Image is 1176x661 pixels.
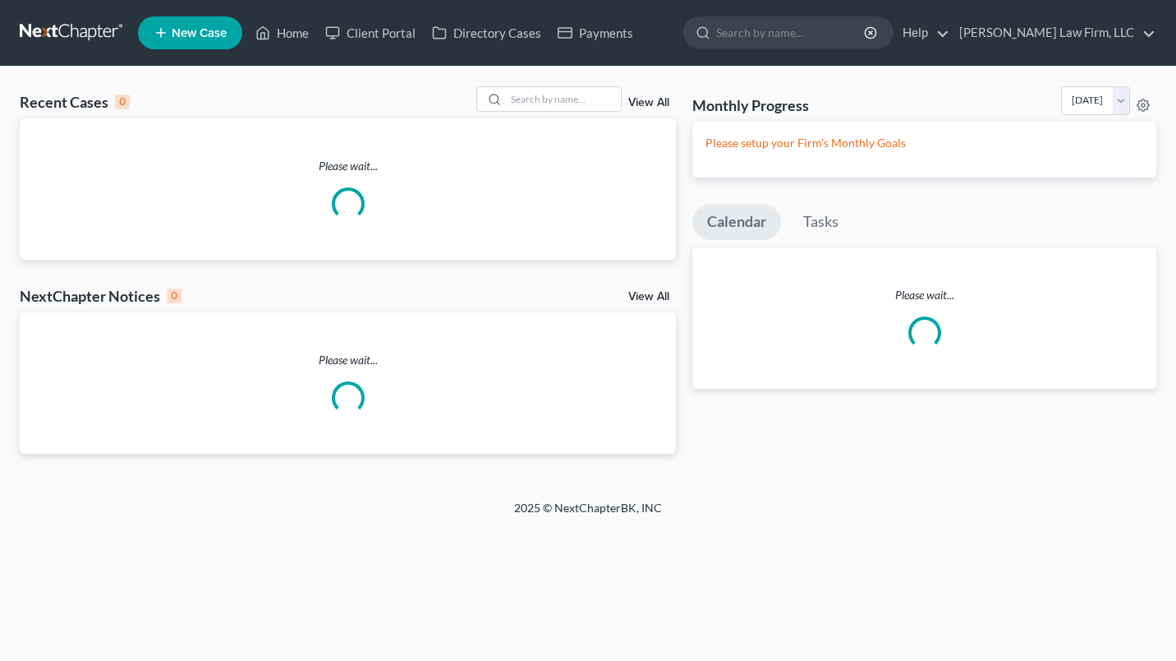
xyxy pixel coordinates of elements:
a: View All [628,97,669,109]
a: Help [894,18,949,48]
div: Recent Cases [20,92,130,112]
a: View All [628,291,669,303]
a: Home [247,18,317,48]
input: Search by name... [716,17,866,48]
p: Please wait... [20,158,676,174]
p: Please wait... [20,352,676,368]
span: New Case [172,27,227,39]
div: 0 [115,95,130,109]
a: Tasks [788,204,853,240]
input: Search by name... [506,87,621,111]
a: [PERSON_NAME] Law Firm, LLC [951,18,1155,48]
div: 0 [167,289,181,303]
a: Directory Cases [424,18,549,48]
a: Payments [549,18,641,48]
p: Please setup your Firm's Monthly Goals [705,135,1143,151]
div: NextChapter Notices [20,286,181,306]
p: Please wait... [692,287,1156,303]
a: Calendar [692,204,781,240]
h3: Monthly Progress [692,95,809,115]
a: Client Portal [317,18,424,48]
div: 2025 © NextChapterBK, INC [120,500,1056,529]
